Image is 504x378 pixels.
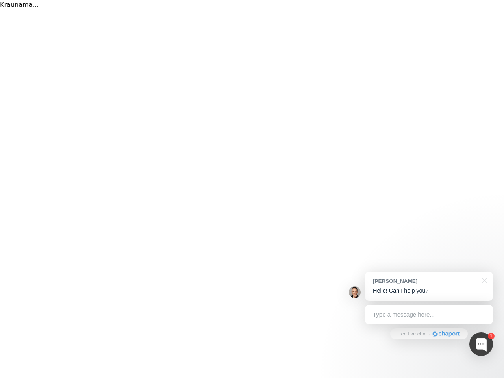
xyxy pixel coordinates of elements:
[488,333,495,339] div: 1
[365,305,493,324] div: Type a message here...
[396,330,427,338] span: Free live chat
[373,277,477,285] div: [PERSON_NAME]
[373,287,485,295] p: Hello! Can I help you?
[429,330,430,338] div: ·
[349,286,361,298] img: Jonas
[390,328,467,339] a: Free live chat·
